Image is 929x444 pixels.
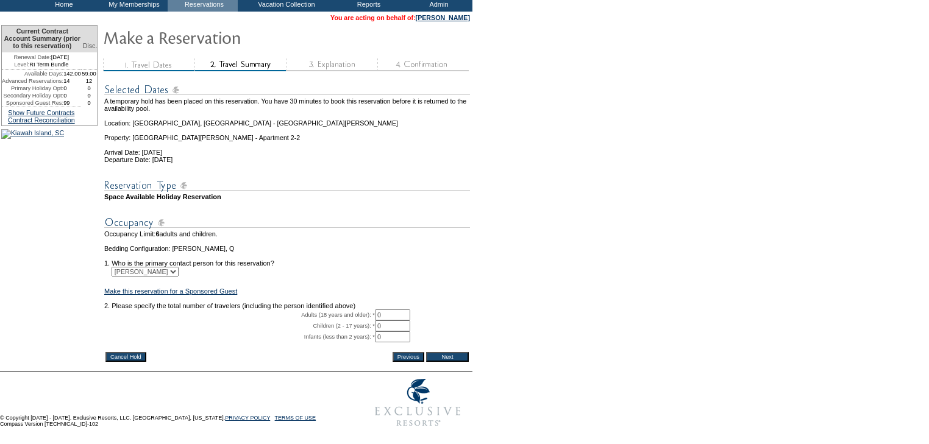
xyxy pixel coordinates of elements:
[363,372,472,433] img: Exclusive Resorts
[377,58,469,71] img: step4_state1.gif
[104,287,237,295] a: Make this reservation for a Sponsored Guest
[2,26,81,52] td: Current Contract Account Summary (prior to this reservation)
[63,92,81,99] td: 0
[393,352,424,362] input: Previous
[14,54,51,61] span: Renewal Date:
[2,77,63,85] td: Advanced Reservations:
[8,109,74,116] a: Show Future Contracts
[2,85,63,92] td: Primary Holiday Opt:
[286,58,377,71] img: step3_state1.gif
[103,58,194,71] img: step1_state3.gif
[81,85,98,92] td: 0
[1,129,64,139] img: Kiawah Island, SC
[104,156,470,163] td: Departure Date: [DATE]
[81,70,98,77] td: 59.00
[104,252,470,267] td: 1. Who is the primary contact person for this reservation?
[63,99,81,107] td: 99
[104,302,470,309] td: 2. Please specify the total number of travelers (including the person identified above)
[8,116,75,124] a: Contract Reconciliation
[275,415,316,421] a: TERMS OF USE
[104,245,470,252] td: Bedding Configuration: [PERSON_NAME], Q
[81,99,98,107] td: 0
[104,309,375,320] td: Adults (18 years and older): *
[103,25,347,49] img: Make Reservation
[63,77,81,85] td: 14
[81,92,98,99] td: 0
[2,61,81,70] td: RI Term Bundle
[104,193,470,200] td: Space Available Holiday Reservation
[194,58,286,71] img: step2_state2.gif
[104,82,470,97] img: subTtlSelectedDates.gif
[155,230,159,238] span: 6
[2,92,63,99] td: Secondary Holiday Opt:
[104,97,470,112] td: A temporary hold has been placed on this reservation. You have 30 minutes to book this reservatio...
[105,352,146,362] input: Cancel Hold
[104,230,470,238] td: Occupancy Limit: adults and children.
[2,52,81,61] td: [DATE]
[2,70,63,77] td: Available Days:
[104,141,470,156] td: Arrival Date: [DATE]
[104,178,470,193] img: subTtlResType.gif
[104,127,470,141] td: Property: [GEOGRAPHIC_DATA][PERSON_NAME] - Apartment 2-2
[104,215,470,230] img: subTtlOccupancy.gif
[2,99,63,107] td: Sponsored Guest Res:
[104,331,375,342] td: Infants (less than 2 years): *
[14,61,29,68] span: Level:
[416,14,470,21] a: [PERSON_NAME]
[426,352,469,362] input: Next
[81,77,98,85] td: 12
[330,14,470,21] span: You are acting on behalf of:
[104,320,375,331] td: Children (2 - 17 years): *
[83,42,98,49] span: Disc.
[225,415,270,421] a: PRIVACY POLICY
[104,112,470,127] td: Location: [GEOGRAPHIC_DATA], [GEOGRAPHIC_DATA] - [GEOGRAPHIC_DATA][PERSON_NAME]
[63,85,81,92] td: 0
[63,70,81,77] td: 142.00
